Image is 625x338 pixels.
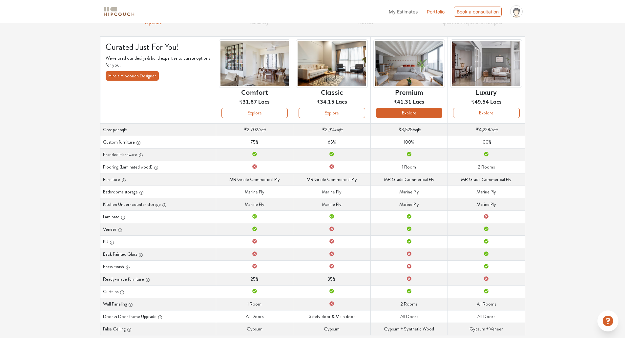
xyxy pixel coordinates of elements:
[216,298,293,310] td: 1 Room
[370,198,448,210] td: Marine Ply
[370,173,448,186] td: MR Grade Commerical Ply
[100,198,216,210] th: Kitchen Under-counter storage
[241,88,268,96] h6: Comfort
[221,108,288,118] button: Explore
[293,198,370,210] td: Marine Ply
[100,173,216,186] th: Furniture
[299,108,365,118] button: Explore
[448,323,525,335] td: Gypsum + Veneer
[448,198,525,210] td: Marine Ply
[394,97,411,105] span: ₹41.31
[100,260,216,273] th: Brass Finish
[336,97,347,105] span: Lacs
[448,123,525,136] td: /sqft
[106,55,211,69] p: We've used our design & build expertise to curate options for you.
[216,198,293,210] td: Marine Ply
[476,126,490,133] span: ₹4,228
[370,323,448,335] td: Gypsum + Synthetic Wood
[100,248,216,260] th: Back Painted Glass
[258,97,270,105] span: Lacs
[216,273,293,285] td: 25%
[448,161,525,173] td: 2 Rooms
[100,186,216,198] th: Bathrooms storage
[370,136,448,148] td: 100%
[427,8,445,15] a: Portfolio
[395,88,423,96] h6: Premium
[100,310,216,323] th: Door & Door frame Upgrade
[244,126,258,133] span: ₹2,702
[103,4,135,19] span: logo-horizontal.svg
[376,108,442,118] button: Explore
[100,323,216,335] th: False Ceiling
[106,42,211,52] h4: Curated Just For You!
[100,123,216,136] th: Cost per sqft
[448,186,525,198] td: Marine Ply
[100,273,216,285] th: Ready-made furniture
[476,88,497,96] h6: Luxury
[100,210,216,223] th: Laminate
[100,161,216,173] th: Flooring (Laminated wood)
[100,285,216,298] th: Curtains
[322,126,335,133] span: ₹2,914
[216,123,293,136] td: /sqft
[100,298,216,310] th: Wall Paneling
[399,126,413,133] span: ₹3,525
[321,88,343,96] h6: Classic
[453,108,519,118] button: Explore
[370,186,448,198] td: Marine Ply
[216,173,293,186] td: MR Grade Commerical Ply
[448,310,525,323] td: All Doors
[100,235,216,248] th: PU
[370,310,448,323] td: All Doors
[103,6,135,17] img: logo-horizontal.svg
[450,39,522,88] img: header-preview
[100,223,216,235] th: Veneer
[219,39,290,88] img: header-preview
[389,9,418,14] span: My Estimates
[216,310,293,323] td: All Doors
[448,298,525,310] td: All Rooms
[293,323,370,335] td: Gypsum
[216,323,293,335] td: Gypsum
[490,97,502,105] span: Lacs
[317,97,334,105] span: ₹34.15
[293,136,370,148] td: 65%
[293,123,370,136] td: /sqft
[293,173,370,186] td: MR Grade Commerical Ply
[448,136,525,148] td: 100%
[370,123,448,136] td: /sqft
[296,39,367,88] img: header-preview
[370,161,448,173] td: 1 Room
[454,7,502,17] div: Book a consultation
[239,97,257,105] span: ₹31.67
[216,186,293,198] td: Marine Ply
[413,97,424,105] span: Lacs
[106,71,159,81] button: Hire a Hipcouch Designer
[216,136,293,148] td: 75%
[293,273,370,285] td: 35%
[373,39,445,88] img: header-preview
[293,310,370,323] td: Safety door & Main door
[448,173,525,186] td: MR Grade Commerical Ply
[370,298,448,310] td: 2 Rooms
[293,186,370,198] td: Marine Ply
[100,148,216,161] th: Branded Hardware
[100,136,216,148] th: Custom furniture
[471,97,489,105] span: ₹49.54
